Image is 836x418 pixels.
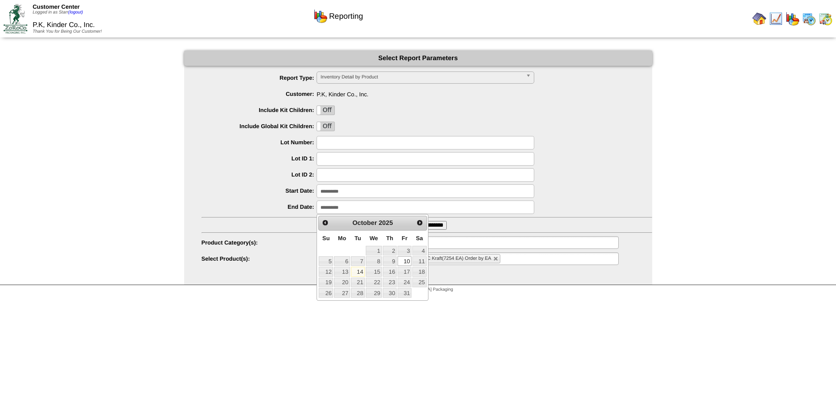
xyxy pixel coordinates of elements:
label: Include Global Kit Children: [202,123,317,129]
a: 8 [366,256,382,266]
a: 25 [412,278,426,287]
a: 1 [366,246,382,255]
a: 27 [334,288,350,298]
a: 2 [383,246,397,255]
div: Select Report Parameters [184,51,652,66]
span: Next [416,219,423,226]
a: 24 [398,278,411,287]
span: Logged in as Starr [33,10,83,15]
a: 3 [398,246,411,255]
img: ZoRoCo_Logo(Green%26Foil)%20jpg.webp [3,4,27,33]
span: Sunday [322,235,330,241]
span: P.K, Kinder Co., Inc. [202,88,652,98]
label: Off [317,106,334,115]
span: Tuesday [354,235,361,241]
span: Saturday [416,235,423,241]
img: home.gif [752,12,766,26]
label: Product Category(s): [202,239,317,246]
span: Wednesday [370,235,378,241]
a: 18 [412,267,426,276]
label: Lot ID 1: [202,155,317,162]
span: Prev [322,219,329,226]
a: Next [414,217,425,228]
a: 4 [412,246,426,255]
span: Thursday [386,235,393,241]
a: 28 [351,288,365,298]
label: Start Date: [202,187,317,194]
label: Select Product(s): [202,255,317,262]
span: Friday [402,235,408,241]
a: Prev [320,217,331,228]
a: 21 [351,278,365,287]
img: calendarinout.gif [819,12,833,26]
a: 30 [383,288,397,298]
label: Customer: [202,91,317,97]
a: 22 [366,278,382,287]
span: P.K, Kinder Co., Inc. [33,21,95,29]
label: Include Kit Children: [202,107,317,113]
span: October [352,220,377,227]
div: OnOff [317,122,335,131]
label: Off [317,122,334,131]
a: 13 [334,267,350,276]
a: 23 [383,278,397,287]
a: 15 [366,267,382,276]
a: 20 [334,278,350,287]
a: (logout) [68,10,83,15]
span: Reporting [329,12,363,21]
span: Inventory Detail by Product [320,72,522,82]
a: 14 [351,267,365,276]
span: Monday [338,235,346,241]
a: 19 [319,278,333,287]
a: 29 [366,288,382,298]
a: 11 [412,256,426,266]
label: Lot Number: [202,139,317,146]
label: Lot ID 2: [202,171,317,178]
a: 12 [319,267,333,276]
label: Report Type: [202,75,317,81]
a: 5 [319,256,333,266]
img: line_graph.gif [769,12,783,26]
a: 7 [351,256,365,266]
a: 10 [398,256,411,266]
a: 31 [398,288,411,298]
a: 17 [398,267,411,276]
span: 2025 [379,220,393,227]
img: graph.gif [785,12,799,26]
label: End Date: [202,204,317,210]
span: Thank You for Being Our Customer! [33,29,102,34]
img: graph.gif [313,9,327,23]
a: 26 [319,288,333,298]
a: 6 [334,256,350,266]
div: OnOff [317,105,335,115]
img: calendarprod.gif [802,12,816,26]
a: 16 [383,267,397,276]
span: Customer Center [33,3,80,10]
a: 9 [383,256,397,266]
